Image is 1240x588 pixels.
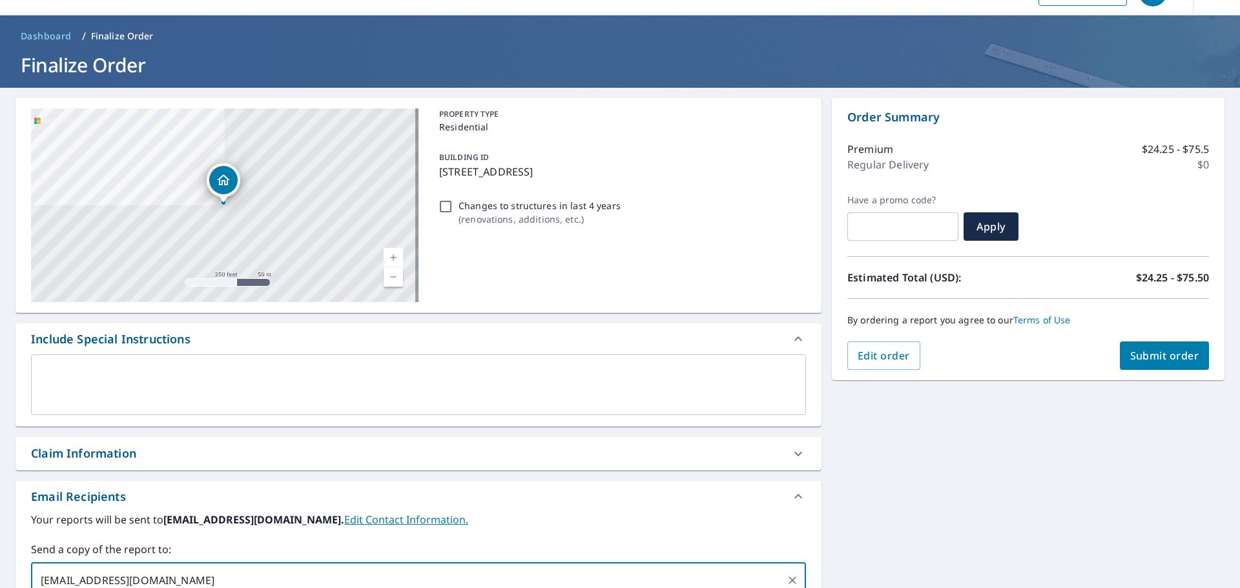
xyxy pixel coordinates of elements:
div: Claim Information [15,437,821,470]
button: Submit order [1120,341,1210,370]
li: / [82,28,86,44]
button: Edit order [847,341,920,370]
p: [STREET_ADDRESS] [439,164,801,179]
p: $24.25 - $75.50 [1136,270,1209,285]
div: Claim Information [31,445,136,462]
div: Include Special Instructions [31,330,191,348]
p: ( renovations, additions, etc. ) [459,212,621,226]
p: $0 [1197,157,1209,172]
a: Terms of Use [1013,314,1071,326]
nav: breadcrumb [15,26,1224,46]
label: Have a promo code? [847,194,958,206]
p: Order Summary [847,108,1209,126]
button: Apply [964,212,1018,241]
a: Dashboard [15,26,77,46]
p: By ordering a report you agree to our [847,314,1209,326]
span: Apply [974,219,1008,234]
p: Regular Delivery [847,157,929,172]
p: PROPERTY TYPE [439,108,801,120]
h1: Finalize Order [15,52,1224,78]
div: Dropped pin, building 1, Residential property, 24 Hidden Creek Ln Garner, NC 27529 [207,163,240,203]
span: Dashboard [21,30,72,43]
p: Residential [439,120,801,134]
div: Email Recipients [15,481,821,512]
p: Estimated Total (USD): [847,270,1028,285]
label: Send a copy of the report to: [31,542,806,557]
div: Email Recipients [31,488,126,505]
a: EditContactInfo [344,512,468,527]
span: Edit order [858,349,910,363]
label: Your reports will be sent to [31,512,806,527]
p: Premium [847,141,893,157]
div: Include Special Instructions [15,323,821,354]
span: Submit order [1130,349,1199,363]
p: Finalize Order [91,30,154,43]
b: [EMAIL_ADDRESS][DOMAIN_NAME]. [163,512,344,527]
p: Changes to structures in last 4 years [459,199,621,212]
a: Current Level 17, Zoom In [384,248,403,267]
p: BUILDING ID [439,152,489,163]
p: $24.25 - $75.5 [1142,141,1209,157]
a: Current Level 17, Zoom Out [384,267,403,287]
